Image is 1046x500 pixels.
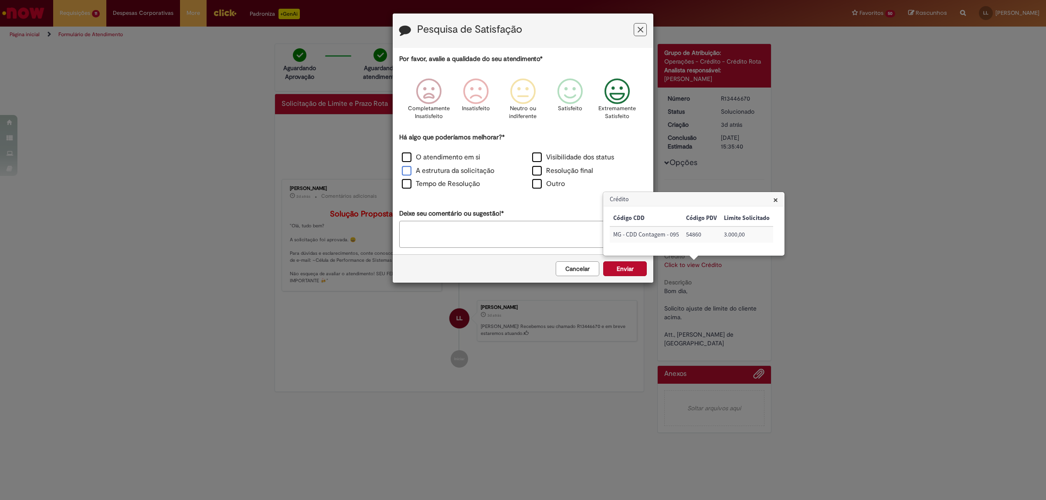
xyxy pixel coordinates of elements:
[501,72,545,132] div: Neutro ou indiferente
[720,210,773,226] th: Limite Solicitado
[603,261,647,276] button: Enviar
[532,166,593,176] label: Resolução final
[532,179,565,189] label: Outro
[683,210,720,226] th: Código PDV
[402,179,480,189] label: Tempo de Resolução
[399,209,504,218] label: Deixe seu comentário ou sugestão!*
[603,192,785,256] div: Crédito
[610,210,683,226] th: Código CDD
[556,261,599,276] button: Cancelar
[408,105,450,121] p: Completamente Insatisfeito
[406,72,451,132] div: Completamente Insatisfeito
[462,105,490,113] p: Insatisfeito
[558,105,582,113] p: Satisfeito
[399,54,543,64] label: Por favor, avalie a qualidade do seu atendimento*
[773,195,778,204] button: Close
[402,166,494,176] label: A estrutura da solicitação
[548,72,592,132] div: Satisfeito
[399,133,647,192] div: Há algo que poderíamos melhorar?*
[595,72,639,132] div: Extremamente Satisfeito
[683,226,720,243] td: Código PDV: 54860
[402,152,480,162] label: O atendimento em si
[417,24,522,35] label: Pesquisa de Satisfação
[720,226,773,243] td: Limite Solicitado: 3.000,00
[610,226,683,243] td: Código CDD: MG - CDD Contagem - 095
[454,72,498,132] div: Insatisfeito
[773,194,778,206] span: ×
[598,105,636,121] p: Extremamente Satisfeito
[532,152,614,162] label: Visibilidade dos status
[507,105,539,121] p: Neutro ou indiferente
[604,193,784,206] h3: Crédito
